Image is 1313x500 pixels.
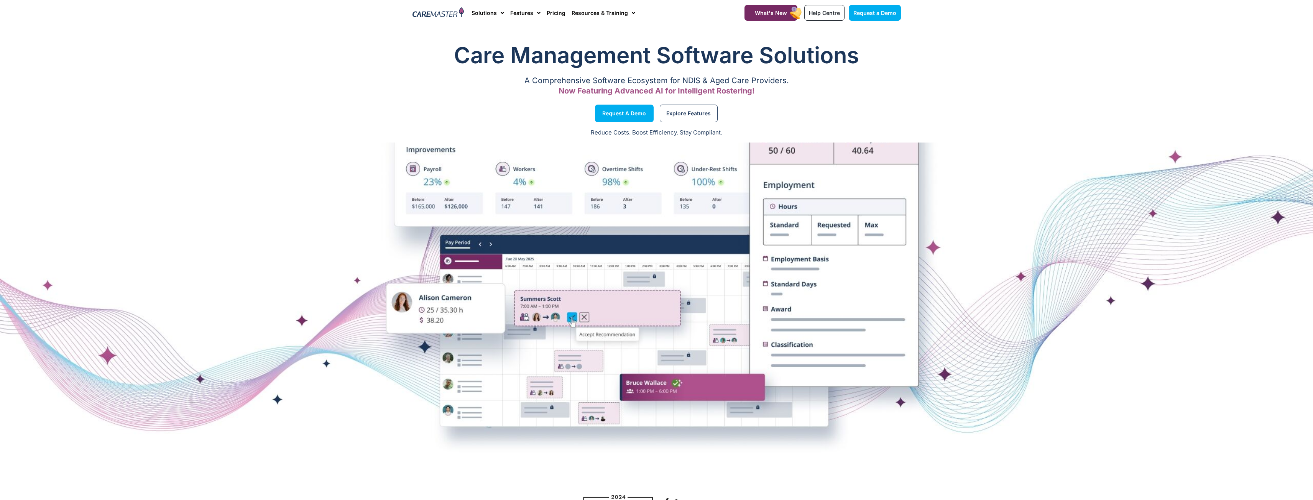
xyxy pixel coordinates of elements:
[5,128,1308,137] p: Reduce Costs. Boost Efficiency. Stay Compliant.
[412,40,901,70] h1: Care Management Software Solutions
[412,78,901,83] p: A Comprehensive Software Ecosystem for NDIS & Aged Care Providers.
[595,105,654,122] a: Request a Demo
[559,86,755,95] span: Now Featuring Advanced AI for Intelligent Rostering!
[853,10,896,16] span: Request a Demo
[849,5,901,21] a: Request a Demo
[666,111,711,115] span: Explore Features
[660,105,718,122] a: Explore Features
[755,10,787,16] span: What's New
[744,5,797,21] a: What's New
[602,111,646,115] span: Request a Demo
[804,5,845,21] a: Help Centre
[809,10,840,16] span: Help Centre
[412,7,464,19] img: CareMaster Logo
